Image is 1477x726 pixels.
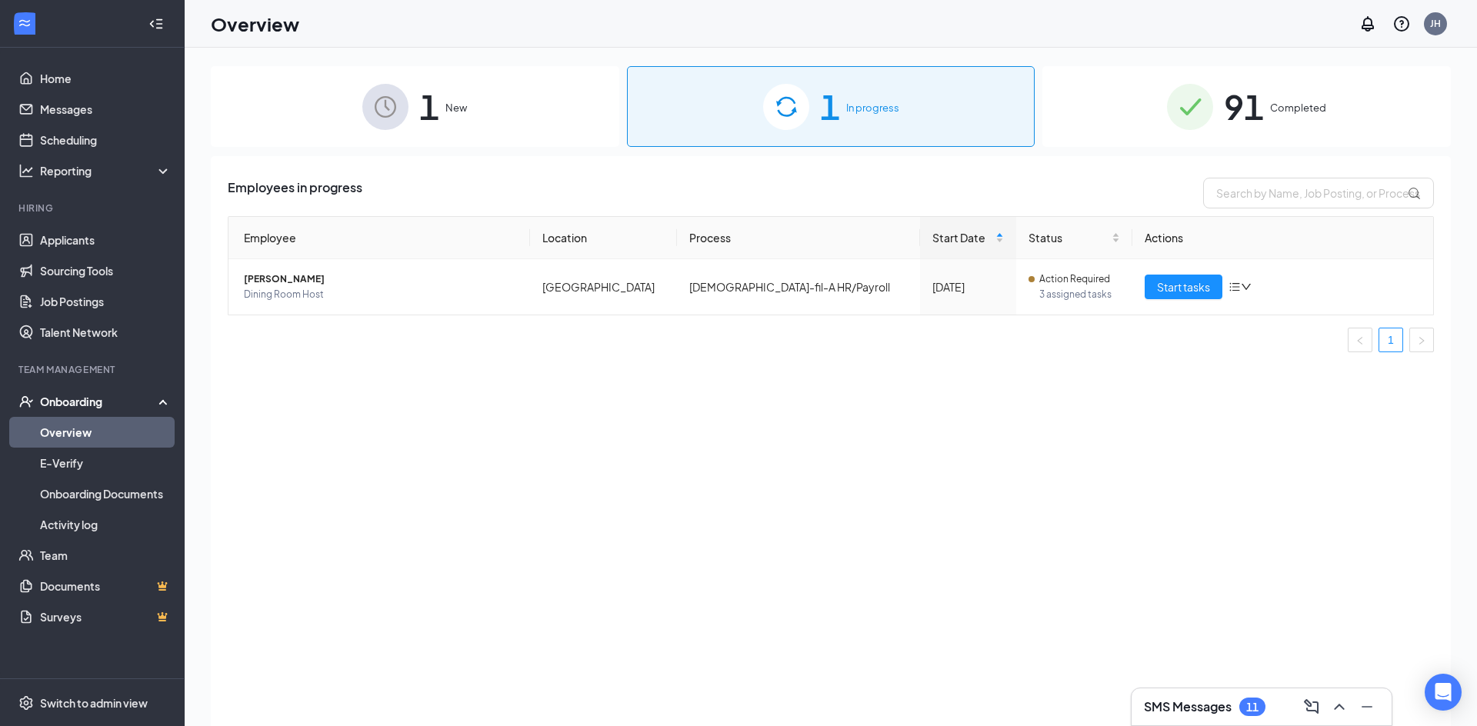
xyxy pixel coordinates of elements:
div: Switch to admin view [40,695,148,711]
div: Reporting [40,163,172,178]
td: [DEMOGRAPHIC_DATA]-fil-A HR/Payroll [677,259,920,315]
span: In progress [846,100,899,115]
span: 91 [1224,80,1264,133]
button: right [1409,328,1434,352]
a: SurveysCrown [40,601,172,632]
a: Job Postings [40,286,172,317]
svg: ComposeMessage [1302,698,1321,716]
div: Hiring [18,201,168,215]
a: Onboarding Documents [40,478,172,509]
th: Location [530,217,678,259]
button: ComposeMessage [1299,694,1324,719]
span: New [445,100,467,115]
span: Status [1029,229,1109,246]
span: 3 assigned tasks [1039,287,1120,302]
svg: Minimize [1358,698,1376,716]
a: DocumentsCrown [40,571,172,601]
a: Activity log [40,509,172,540]
svg: Notifications [1359,15,1377,33]
a: Team [40,540,172,571]
th: Actions [1132,217,1434,259]
a: Talent Network [40,317,172,348]
span: Completed [1270,100,1326,115]
a: Messages [40,94,172,125]
svg: ChevronUp [1330,698,1349,716]
li: Next Page [1409,328,1434,352]
li: 1 [1379,328,1403,352]
span: down [1241,281,1252,292]
span: [PERSON_NAME] [244,271,518,287]
div: [DATE] [932,278,1004,295]
a: Home [40,63,172,94]
h3: SMS Messages [1144,698,1232,715]
span: bars [1229,281,1241,293]
svg: Analysis [18,163,34,178]
span: 1 [820,80,840,133]
a: Scheduling [40,125,172,155]
span: Employees in progress [228,178,362,208]
th: Status [1016,217,1132,259]
svg: WorkstreamLogo [17,15,32,31]
div: Open Intercom Messenger [1425,674,1462,711]
button: ChevronUp [1327,694,1352,719]
th: Process [677,217,920,259]
h1: Overview [211,11,299,37]
svg: Settings [18,695,34,711]
span: Start Date [932,229,992,246]
div: Team Management [18,363,168,376]
span: 1 [419,80,439,133]
div: JH [1430,17,1441,30]
a: Sourcing Tools [40,255,172,286]
td: [GEOGRAPHIC_DATA] [530,259,678,315]
button: Minimize [1355,694,1379,719]
svg: Collapse [148,16,164,32]
span: left [1355,336,1365,345]
svg: UserCheck [18,394,34,409]
span: right [1417,336,1426,345]
li: Previous Page [1348,328,1372,352]
button: Start tasks [1145,275,1222,299]
span: Dining Room Host [244,287,518,302]
button: left [1348,328,1372,352]
div: Onboarding [40,394,158,409]
input: Search by Name, Job Posting, or Process [1203,178,1434,208]
svg: QuestionInfo [1392,15,1411,33]
span: Action Required [1039,271,1110,287]
a: E-Verify [40,448,172,478]
div: 11 [1246,701,1259,714]
a: Applicants [40,225,172,255]
a: 1 [1379,328,1402,351]
span: Start tasks [1157,278,1210,295]
a: Overview [40,417,172,448]
th: Employee [228,217,530,259]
